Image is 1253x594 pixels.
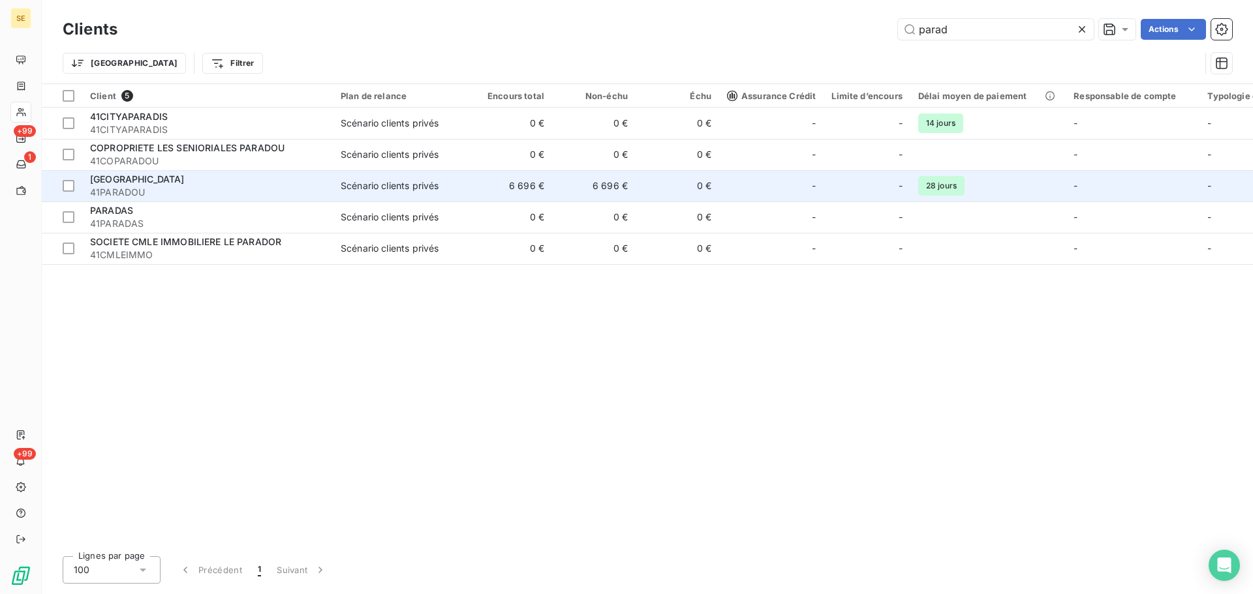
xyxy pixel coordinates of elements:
[250,556,269,584] button: 1
[1207,180,1211,191] span: -
[10,8,31,29] div: SE
[63,53,186,74] button: [GEOGRAPHIC_DATA]
[90,248,325,261] span: 41CMLEIMMO
[1074,243,1077,254] span: -
[341,91,461,101] div: Plan de relance
[90,205,133,216] span: PARADAS
[14,125,36,137] span: +99
[1207,243,1211,254] span: -
[74,563,89,576] span: 100
[341,242,439,255] div: Scénario clients privés
[636,201,719,233] td: 0 €
[90,217,325,230] span: 41PARADAS
[552,108,636,139] td: 0 €
[10,565,31,586] img: Logo LeanPay
[469,233,552,264] td: 0 €
[918,91,1058,101] div: Délai moyen de paiement
[476,91,544,101] div: Encours total
[469,201,552,233] td: 0 €
[552,201,636,233] td: 0 €
[899,117,903,130] span: -
[727,91,816,101] span: Assurance Crédit
[90,155,325,168] span: 41COPARADOU
[90,142,285,153] span: COPROPRIETE LES SENIORIALES PARADOU
[1141,19,1206,40] button: Actions
[918,176,965,196] span: 28 jours
[202,53,262,74] button: Filtrer
[1074,91,1192,101] div: Responsable de compte
[121,90,133,102] span: 5
[258,563,261,576] span: 1
[1074,117,1077,128] span: -
[14,448,36,460] span: +99
[812,148,816,161] span: -
[636,170,719,201] td: 0 €
[898,19,1094,40] input: Rechercher
[643,91,711,101] div: Échu
[899,148,903,161] span: -
[812,211,816,224] span: -
[90,236,281,247] span: SOCIETE CMLE IMMOBILIERE LE PARADOR
[552,170,636,201] td: 6 696 €
[812,117,816,130] span: -
[1207,149,1211,160] span: -
[90,111,168,122] span: 41CITYAPARADIS
[636,233,719,264] td: 0 €
[1074,211,1077,222] span: -
[1074,149,1077,160] span: -
[469,108,552,139] td: 0 €
[469,139,552,170] td: 0 €
[552,233,636,264] td: 0 €
[899,211,903,224] span: -
[171,556,250,584] button: Précédent
[1209,550,1240,581] div: Open Intercom Messenger
[636,139,719,170] td: 0 €
[560,91,628,101] div: Non-échu
[552,139,636,170] td: 0 €
[341,117,439,130] div: Scénario clients privés
[341,179,439,192] div: Scénario clients privés
[812,242,816,255] span: -
[90,186,325,199] span: 41PARADOU
[899,179,903,192] span: -
[341,148,439,161] div: Scénario clients privés
[63,18,117,41] h3: Clients
[831,91,902,101] div: Limite d’encours
[1207,211,1211,222] span: -
[24,151,36,163] span: 1
[1074,180,1077,191] span: -
[899,242,903,255] span: -
[1207,117,1211,128] span: -
[469,170,552,201] td: 6 696 €
[918,113,963,133] span: 14 jours
[90,91,116,101] span: Client
[90,173,185,185] span: [GEOGRAPHIC_DATA]
[636,108,719,139] td: 0 €
[269,556,335,584] button: Suivant
[341,211,439,224] div: Scénario clients privés
[90,123,325,136] span: 41CITYAPARADIS
[812,179,816,192] span: -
